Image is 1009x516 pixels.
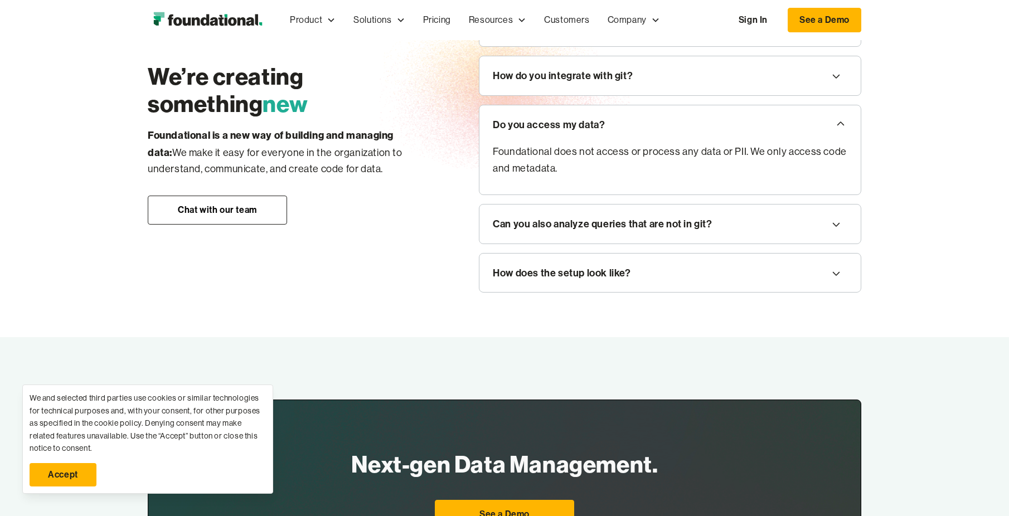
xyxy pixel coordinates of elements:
[493,216,712,232] div: Can you also analyze queries that are not in git?
[469,13,513,27] div: Resources
[353,13,391,27] div: Solutions
[599,2,669,38] div: Company
[535,2,598,38] a: Customers
[148,129,394,159] strong: Foundational is a new way of building and managing data:
[351,447,658,481] h2: Next-gen Data Management.
[290,13,322,27] div: Product
[493,144,847,177] p: Foundational does not access or process any data or PII. We only access code and metadata.
[727,8,779,32] a: Sign In
[493,67,633,84] div: How do you integrate with git?
[808,387,1009,516] iframe: Chat Widget
[148,9,268,31] img: Foundational Logo
[493,116,605,133] div: Do you access my data?
[30,392,266,454] div: We and selected third parties use cookies or similar technologies for technical purposes and, wit...
[345,2,414,38] div: Solutions
[788,8,861,32] a: See a Demo
[608,13,647,27] div: Company
[414,2,460,38] a: Pricing
[148,9,268,31] a: home
[460,2,535,38] div: Resources
[493,265,630,281] div: How does the setup look like?
[30,463,96,486] a: Accept
[281,2,345,38] div: Product
[148,63,434,119] h2: We’re creating something
[263,90,308,119] span: new
[148,127,434,178] p: We make it easy for everyone in the organization to understand, communicate, and create code for ...
[148,196,287,225] a: Chat with our team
